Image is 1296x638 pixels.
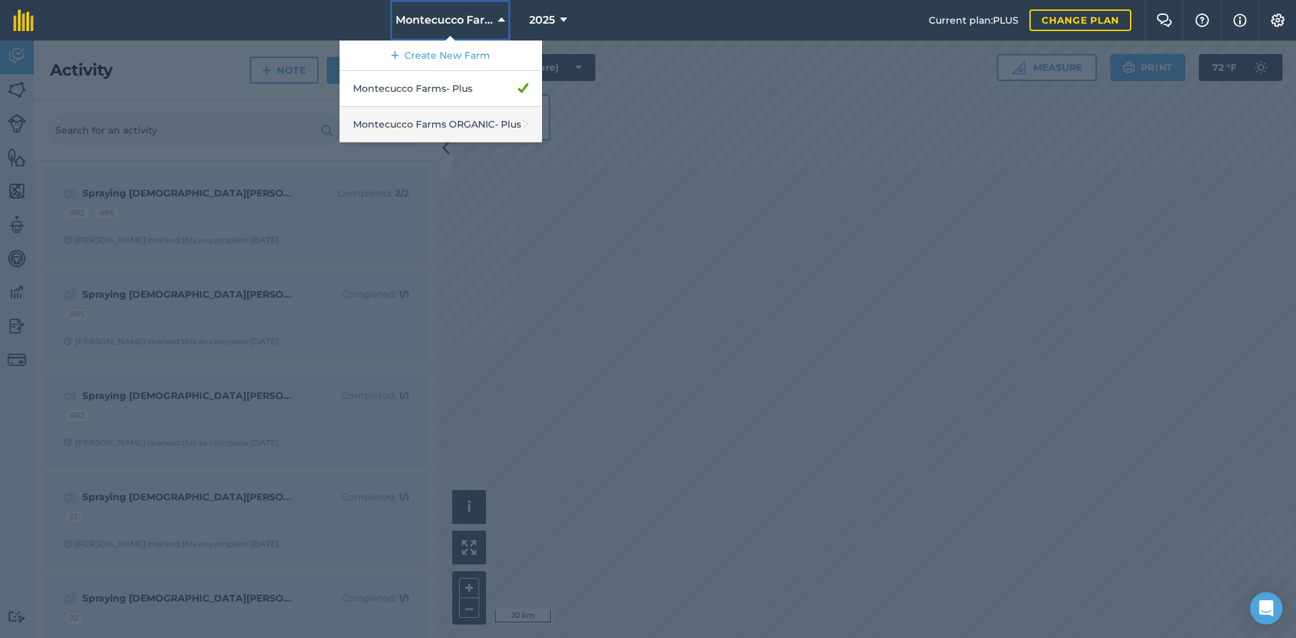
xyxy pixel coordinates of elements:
[1194,14,1210,27] img: A question mark icon
[529,12,555,28] span: 2025
[929,13,1019,28] span: Current plan : PLUS
[1270,14,1286,27] img: A cog icon
[13,9,34,31] img: fieldmargin Logo
[1250,592,1282,624] div: Open Intercom Messenger
[1233,12,1247,28] img: svg+xml;base64,PHN2ZyB4bWxucz0iaHR0cDovL3d3dy53My5vcmcvMjAwMC9zdmciIHdpZHRoPSIxNyIgaGVpZ2h0PSIxNy...
[1156,14,1172,27] img: Two speech bubbles overlapping with the left bubble in the forefront
[340,41,542,71] a: Create New Farm
[1029,9,1131,31] a: Change plan
[396,12,493,28] span: Montecucco Farms
[340,71,542,107] a: Montecucco Farms- Plus
[340,107,542,142] a: Montecucco Farms ORGANIC- Plus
